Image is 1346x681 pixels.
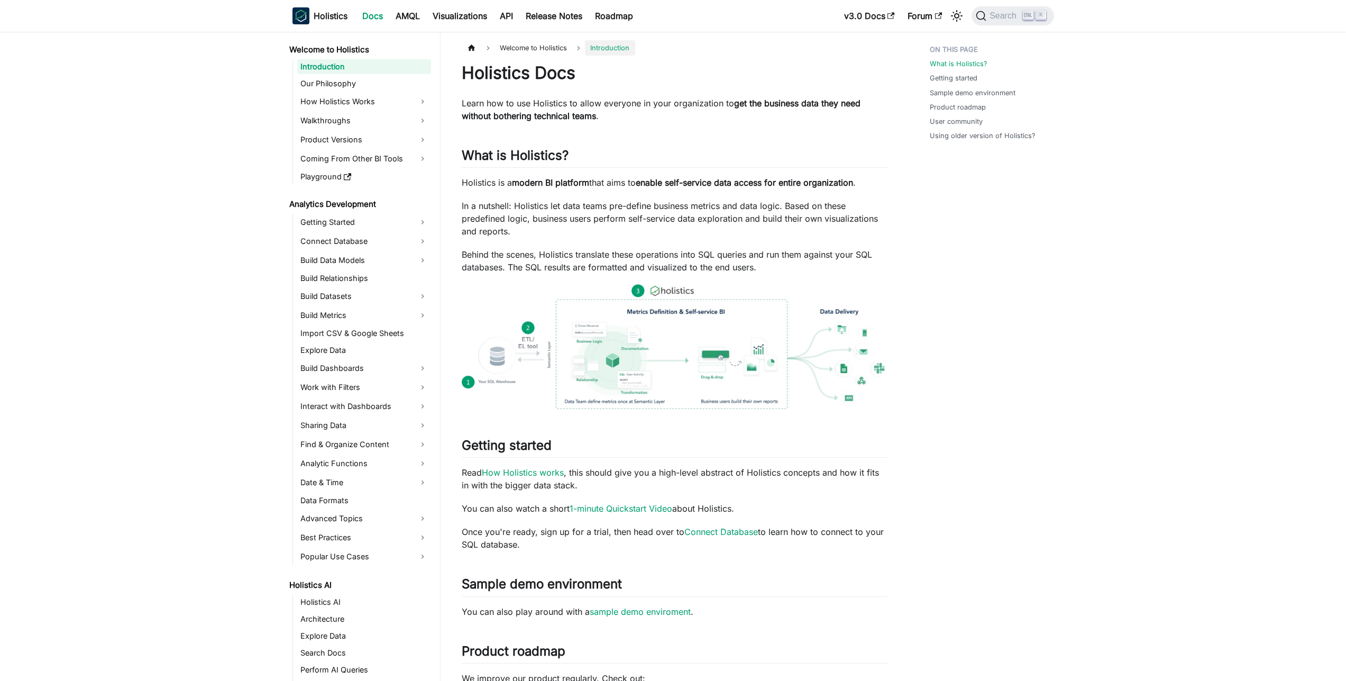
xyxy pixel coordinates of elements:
[930,102,986,112] a: Product roadmap
[930,116,983,126] a: User community
[462,502,887,515] p: You can also watch a short about Holistics.
[297,93,431,110] a: How Holistics Works
[930,59,987,69] a: What is Holistics?
[838,7,901,24] a: v3.0 Docs
[297,379,431,396] a: Work with Filters
[590,606,691,617] a: sample demo enviroment
[462,438,887,458] h2: Getting started
[297,326,431,341] a: Import CSV & Google Sheets
[297,398,431,415] a: Interact with Dashboards
[314,10,347,22] b: Holistics
[297,595,431,610] a: Holistics AI
[297,646,431,660] a: Search Docs
[297,76,431,91] a: Our Philosophy
[297,662,431,677] a: Perform AI Queries
[356,7,389,24] a: Docs
[493,7,519,24] a: API
[636,177,853,188] strong: enable self-service data access for entire organization
[495,40,572,56] span: Welcome to Holistics
[462,466,887,492] p: Read , this should give you a high-level abstract of Holistics concepts and how it fits in with t...
[297,612,431,626] a: Architecture
[297,529,431,546] a: Best Practices
[297,360,431,377] a: Build Dashboards
[297,510,431,527] a: Advanced Topics
[297,214,431,231] a: Getting Started
[286,42,431,57] a: Welcome to Holistics
[286,578,431,593] a: Holistics AI
[297,307,431,324] a: Build Metrics
[585,40,635,56] span: Introduction
[482,467,564,478] a: How Holistics works
[462,148,887,168] h2: What is Holistics?
[901,7,948,24] a: Forum
[297,548,431,565] a: Popular Use Cases
[930,73,977,83] a: Getting started
[297,455,431,472] a: Analytic Functions
[389,7,426,24] a: AMQL
[426,7,493,24] a: Visualizations
[462,605,887,618] p: You can also play around with a .
[462,199,887,238] p: In a nutshell: Holistics let data teams pre-define business metrics and data logic. Based on thes...
[297,150,431,167] a: Coming From Other BI Tools
[297,417,431,434] a: Sharing Data
[297,474,431,491] a: Date & Time
[930,88,1015,98] a: Sample demo environment
[462,62,887,84] h1: Holistics Docs
[462,525,887,551] p: Once you're ready, sign up for a trial, then head over to to learn how to connect to your SQL dat...
[282,32,441,681] nav: Docs sidebar
[297,59,431,74] a: Introduction
[462,176,887,189] p: Holistics is a that aims to .
[297,233,431,250] a: Connect Database
[297,131,431,148] a: Product Versions
[462,40,482,56] a: Home page
[462,248,887,274] p: Behind the scenes, Holistics translate these operations into SQL queries and run them against you...
[292,7,309,24] img: Holistics
[297,169,431,184] a: Playground
[570,503,672,514] a: 1-minute Quickstart Video
[462,40,887,56] nav: Breadcrumbs
[684,526,758,537] a: Connect Database
[462,97,887,122] p: Learn how to use Holistics to allow everyone in your organization to .
[462,576,887,596] h2: Sample demo environment
[948,7,965,24] button: Switch between dark and light mode (currently light mode)
[519,7,589,24] a: Release Notes
[297,252,431,269] a: Build Data Models
[1036,11,1046,20] kbd: K
[986,11,1023,21] span: Search
[462,643,887,664] h2: Product roadmap
[512,177,589,188] strong: modern BI platform
[297,629,431,643] a: Explore Data
[297,493,431,508] a: Data Formats
[297,343,431,358] a: Explore Data
[462,284,887,409] img: How Holistics fits in your Data Stack
[930,131,1036,141] a: Using older version of Holistics?
[297,112,431,129] a: Walkthroughs
[297,436,431,453] a: Find & Organize Content
[297,288,431,305] a: Build Datasets
[286,197,431,212] a: Analytics Development
[297,271,431,286] a: Build Relationships
[972,6,1054,25] button: Search (Ctrl+K)
[589,7,639,24] a: Roadmap
[292,7,347,24] a: HolisticsHolistics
